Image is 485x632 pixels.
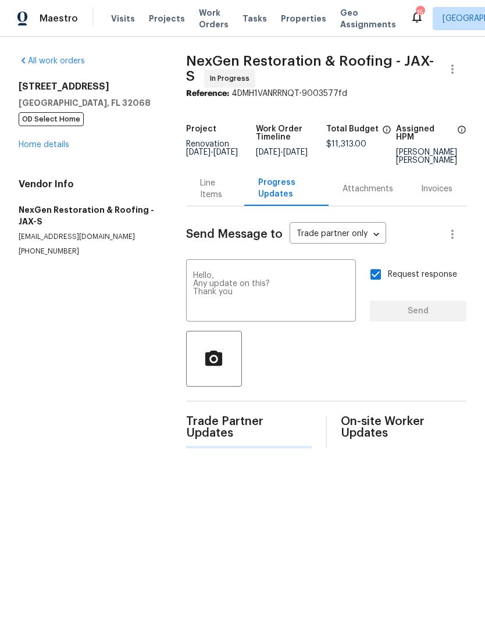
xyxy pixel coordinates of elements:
a: Home details [19,141,69,149]
span: Geo Assignments [340,7,396,30]
span: On-site Worker Updates [341,416,466,439]
span: The hpm assigned to this work order. [457,125,466,148]
div: 15 [416,7,424,19]
span: NexGen Restoration & Roofing - JAX-S [186,54,434,83]
h5: Assigned HPM [396,125,454,141]
h5: [GEOGRAPHIC_DATA], FL 32068 [19,97,158,109]
h5: NexGen Restoration & Roofing - JAX-S [19,204,158,227]
span: Tasks [243,15,267,23]
h4: Vendor Info [19,178,158,190]
h5: Work Order Timeline [256,125,326,141]
div: Line Items [200,177,230,201]
span: Properties [281,13,326,24]
div: Attachments [343,183,393,195]
span: [DATE] [283,148,308,156]
span: Visits [111,13,135,24]
span: Work Orders [199,7,229,30]
a: All work orders [19,57,85,65]
p: [PHONE_NUMBER] [19,247,158,256]
span: OD Select Home [19,112,84,126]
h5: Total Budget [326,125,379,133]
h5: Project [186,125,216,133]
div: [PERSON_NAME] [PERSON_NAME] [396,148,466,165]
span: Send Message to [186,228,283,240]
span: In Progress [210,73,254,84]
h2: [STREET_ADDRESS] [19,81,158,92]
span: Projects [149,13,185,24]
span: [DATE] [186,148,211,156]
textarea: Hello, Any update on this? Thank you [193,272,349,312]
div: Progress Updates [258,177,315,200]
div: Invoices [421,183,452,195]
b: Reference: [186,90,229,98]
p: [EMAIL_ADDRESS][DOMAIN_NAME] [19,232,158,242]
span: [DATE] [213,148,238,156]
span: Trade Partner Updates [186,416,312,439]
span: [DATE] [256,148,280,156]
span: Renovation [186,140,238,156]
span: $11,313.00 [326,140,366,148]
span: Request response [388,269,457,281]
span: - [256,148,308,156]
span: The total cost of line items that have been proposed by Opendoor. This sum includes line items th... [382,125,391,140]
div: 4DMH1VANRRNQT-9003577fd [186,88,466,99]
span: - [186,148,238,156]
div: Trade partner only [290,225,386,244]
span: Maestro [40,13,78,24]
